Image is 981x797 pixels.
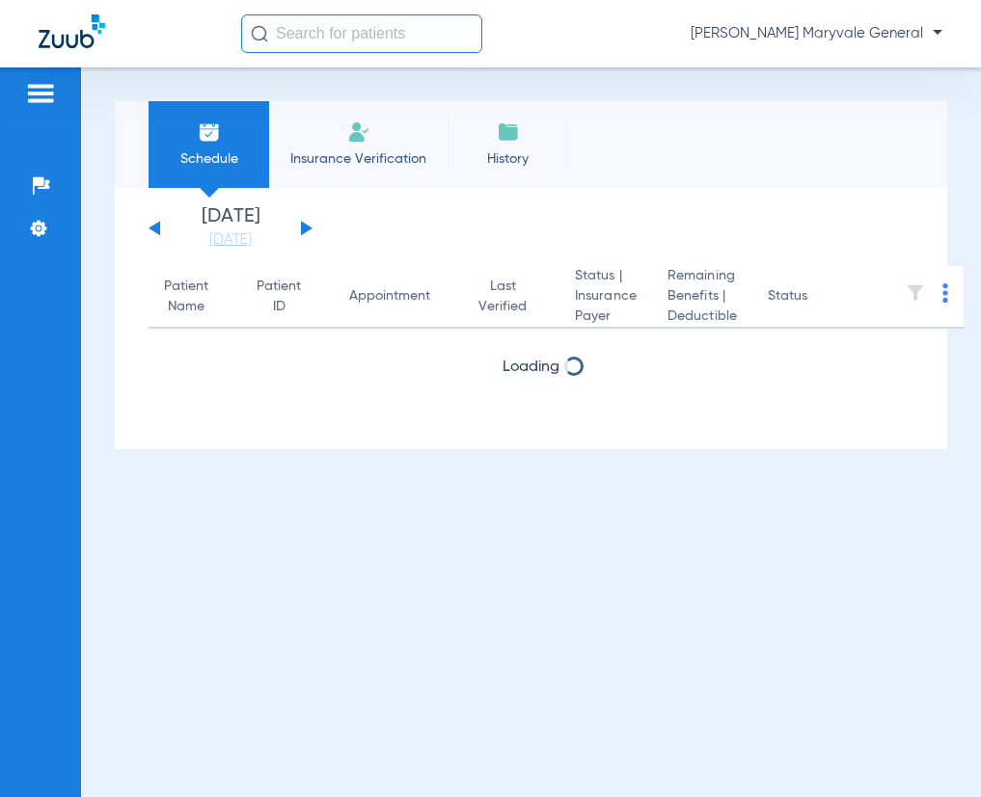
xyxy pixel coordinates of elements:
[942,283,948,303] img: group-dot-blue.svg
[575,286,637,327] span: Insurance Payer
[173,207,288,250] li: [DATE]
[163,149,255,169] span: Schedule
[349,286,448,306] div: Appointment
[173,230,288,250] a: [DATE]
[284,149,433,169] span: Insurance Verification
[462,149,554,169] span: History
[25,82,56,105] img: hamburger-icon
[497,120,520,144] img: History
[198,120,221,144] img: Schedule
[251,25,268,42] img: Search Icon
[559,266,652,329] th: Status |
[478,277,544,317] div: Last Verified
[478,277,527,317] div: Last Verified
[164,277,208,317] div: Patient Name
[257,277,318,317] div: Patient ID
[164,277,226,317] div: Patient Name
[503,359,559,375] span: Loading
[39,14,105,48] img: Zuub Logo
[652,266,752,329] th: Remaining Benefits |
[906,283,925,303] img: filter.svg
[241,14,482,53] input: Search for patients
[668,306,737,327] span: Deductible
[349,286,430,306] div: Appointment
[347,120,370,144] img: Manual Insurance Verification
[752,266,883,329] th: Status
[691,24,942,43] span: [PERSON_NAME] Maryvale General
[257,277,301,317] div: Patient ID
